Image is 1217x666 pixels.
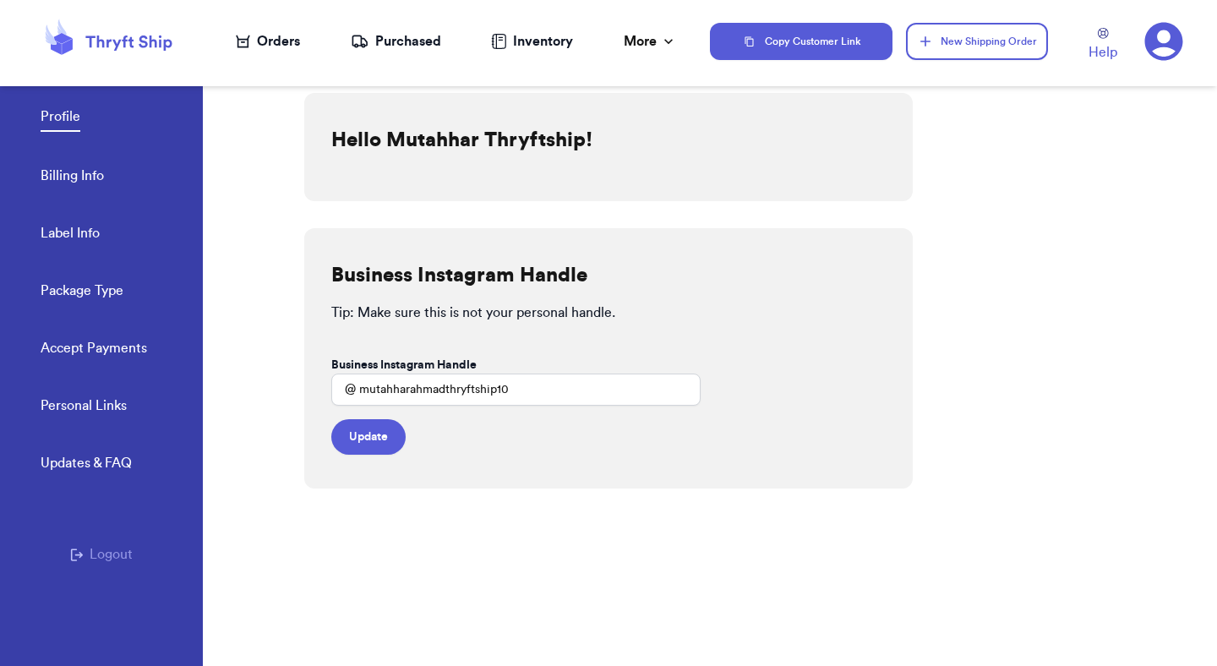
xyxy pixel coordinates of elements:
span: Help [1089,42,1117,63]
h2: Business Instagram Handle [331,262,587,289]
a: Profile [41,106,80,132]
button: Update [331,419,406,455]
h2: Hello Mutahhar Thryftship! [331,127,592,154]
div: Updates & FAQ [41,453,132,473]
a: Label Info [41,223,100,247]
a: Inventory [491,31,573,52]
div: @ [331,374,356,406]
a: Accept Payments [41,338,147,362]
a: Updates & FAQ [41,453,132,477]
button: Copy Customer Link [710,23,892,60]
a: Purchased [351,31,441,52]
p: Tip: Make sure this is not your personal handle. [331,303,886,323]
a: Personal Links [41,396,127,419]
a: Billing Info [41,166,104,189]
a: Package Type [41,281,123,304]
label: Business Instagram Handle [331,357,477,374]
a: Help [1089,28,1117,63]
button: New Shipping Order [906,23,1048,60]
button: Logout [70,544,133,565]
a: Orders [236,31,300,52]
div: More [624,31,677,52]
